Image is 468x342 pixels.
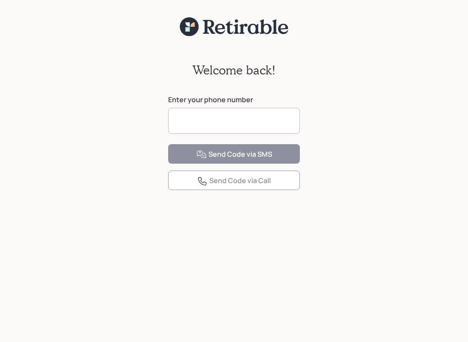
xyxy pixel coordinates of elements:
h2: Welcome back! [192,63,276,77]
button: Send Code via SMS [168,144,300,164]
div: Send Code via Call [197,176,271,186]
div: Send Code via SMS [196,149,272,160]
label: Enter your phone number [168,95,300,104]
button: Send Code via Call [168,171,300,190]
